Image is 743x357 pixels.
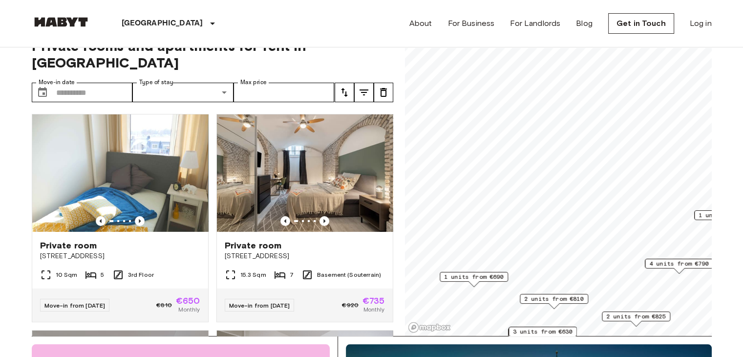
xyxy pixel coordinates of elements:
p: [GEOGRAPHIC_DATA] [122,18,203,29]
a: Get in Touch [608,13,674,34]
img: Marketing picture of unit DE-02-004-006-05HF [217,114,393,232]
a: Marketing picture of unit DE-02-004-006-05HFPrevious imagePrevious imagePrivate room[STREET_ADDRE... [216,114,393,322]
div: Map marker [602,312,670,327]
a: Log in [690,18,712,29]
span: 3 units from €630 [513,327,573,336]
button: Previous image [280,216,290,226]
span: €810 [156,301,172,310]
div: Map marker [645,259,713,274]
a: Blog [576,18,593,29]
button: tune [374,83,393,102]
img: Marketing picture of unit DE-02-011-001-01HF [32,114,208,232]
span: [STREET_ADDRESS] [40,251,200,261]
span: 4 units from €790 [649,259,709,268]
a: Mapbox logo [408,322,451,333]
span: [STREET_ADDRESS] [225,251,385,261]
span: Private room [40,240,97,251]
span: Monthly [363,305,384,314]
span: Basement (Souterrain) [317,270,381,279]
button: Previous image [319,216,329,226]
label: Move-in date [39,78,75,87]
span: Private rooms and apartments for rent in [GEOGRAPHIC_DATA] [32,38,393,71]
label: Type of stay [139,78,173,87]
span: Move-in from [DATE] [229,302,290,309]
span: 2 units from €825 [606,312,666,321]
button: Previous image [96,216,106,226]
span: Monthly [178,305,200,314]
div: Map marker [440,272,508,287]
button: Choose date [33,83,52,102]
span: 15.3 Sqm [240,270,266,279]
span: €735 [362,296,385,305]
a: Marketing picture of unit DE-02-011-001-01HFPrevious imagePrevious imagePrivate room[STREET_ADDRE... [32,114,209,322]
label: Max price [240,78,267,87]
div: Map marker [509,327,577,342]
button: Previous image [135,216,145,226]
canvas: Map [405,26,712,336]
div: Map marker [508,328,576,343]
div: Map marker [520,294,588,309]
span: 1 units from €690 [444,272,504,281]
span: €650 [176,296,200,305]
a: For Business [447,18,494,29]
span: 2 units from €810 [524,294,584,303]
span: 10 Sqm [56,270,78,279]
button: tune [354,83,374,102]
button: tune [335,83,354,102]
span: Private room [225,240,282,251]
a: About [409,18,432,29]
span: 7 [290,270,294,279]
span: Move-in from [DATE] [44,302,106,309]
span: €920 [342,301,359,310]
span: 5 [101,270,104,279]
a: For Landlords [510,18,560,29]
img: Habyt [32,17,90,27]
span: 3rd Floor [128,270,154,279]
